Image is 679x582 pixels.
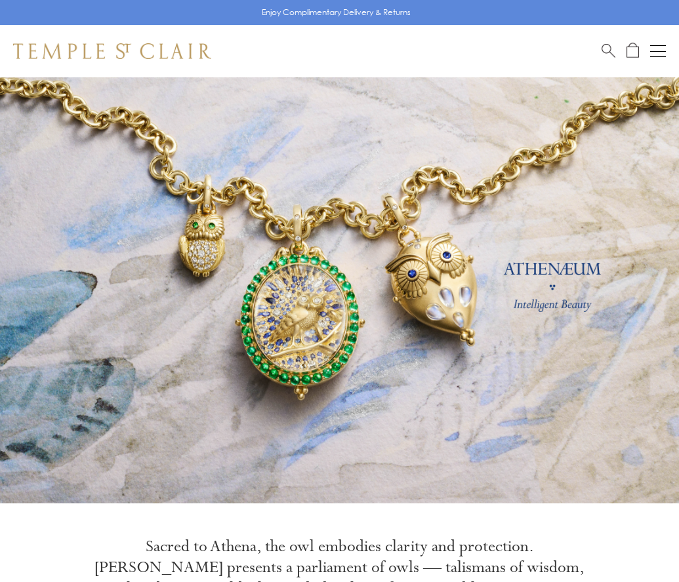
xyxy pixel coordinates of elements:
p: Enjoy Complimentary Delivery & Returns [262,6,411,19]
img: Temple St. Clair [13,43,211,59]
button: Open navigation [650,43,666,59]
a: Search [602,43,615,59]
a: Open Shopping Bag [627,43,639,59]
